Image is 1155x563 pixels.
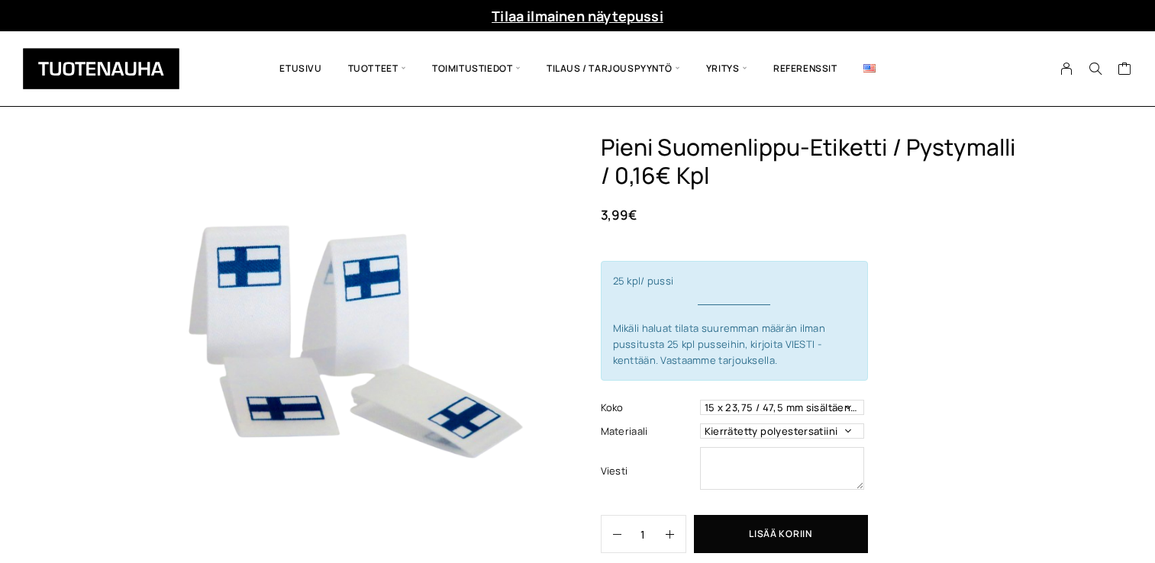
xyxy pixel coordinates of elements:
button: Lisää koriin [694,515,868,553]
h1: Pieni Suomenlippu-etiketti / pystymalli / 0,16€ kpl [601,134,1024,190]
img: Untitled20 [131,134,536,538]
span: 25 kpl/ pussi Mikäli haluat tilata suuremman määrän ilman pussitusta 25 kpl pusseihin, kirjoita V... [613,274,856,367]
input: Määrä [621,516,666,552]
span: € [628,206,637,224]
span: Toimitustiedot [419,43,534,95]
a: Referenssit [760,43,850,95]
img: Tuotenauha Oy [23,48,179,89]
img: English [863,64,876,72]
span: Tuotteet [335,43,419,95]
a: Cart [1118,61,1132,79]
label: Materiaali [601,423,696,439]
a: Etusivu [266,43,334,95]
bdi: 3,99 [601,206,637,224]
a: Tilaa ilmainen näytepussi [492,7,663,25]
label: Koko [601,400,696,416]
span: Tilaus / Tarjouspyyntö [534,43,693,95]
button: Search [1081,62,1110,76]
span: Yritys [693,43,760,95]
a: My Account [1052,62,1082,76]
label: Viesti [601,463,696,479]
